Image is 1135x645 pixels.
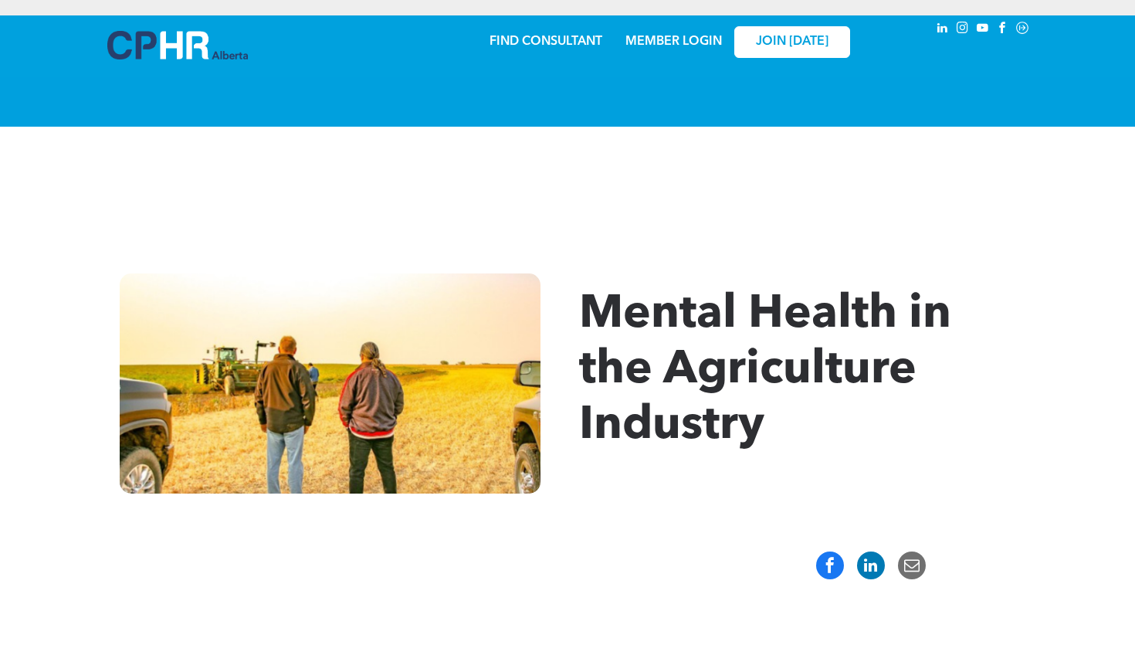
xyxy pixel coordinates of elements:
[107,31,248,59] img: A blue and white logo for cp alberta
[994,19,1011,40] a: facebook
[1014,19,1031,40] a: Social network
[954,19,971,40] a: instagram
[974,19,991,40] a: youtube
[734,26,850,58] a: JOIN [DATE]
[933,19,950,40] a: linkedin
[756,35,828,49] span: JOIN [DATE]
[490,36,602,48] a: FIND CONSULTANT
[625,36,722,48] a: MEMBER LOGIN
[579,292,951,450] span: Mental Health in the Agriculture Industry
